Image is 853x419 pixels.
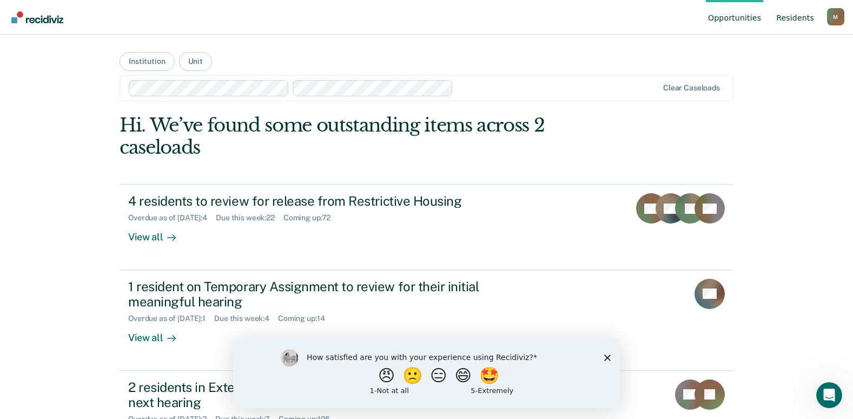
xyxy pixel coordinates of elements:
div: View all [128,323,189,344]
div: Coming up : 72 [283,213,339,222]
div: View all [128,222,189,244]
div: Due this week : 22 [216,213,283,222]
iframe: Survey by Kim from Recidiviz [233,338,620,408]
div: 4 residents to review for release from Restrictive Housing [128,193,508,209]
button: Unit [179,52,212,71]
div: Clear caseloads [663,83,720,93]
iframe: Intercom live chat [816,382,842,408]
div: Hi. We’ve found some outstanding items across 2 caseloads [120,114,611,159]
div: Overdue as of [DATE] : 4 [128,213,216,222]
button: Institution [120,52,174,71]
img: Recidiviz [11,11,63,23]
div: 2 residents in Extended Restrictive Housing to review for their next hearing [128,379,508,411]
button: Profile dropdown button [827,8,844,25]
div: Coming up : 14 [278,314,333,323]
div: M [827,8,844,25]
div: 1 resident on Temporary Assignment to review for their initial meaningful hearing [128,279,508,310]
div: Overdue as of [DATE] : 1 [128,314,214,323]
a: 1 resident on Temporary Assignment to review for their initial meaningful hearingOverdue as of [D... [120,270,733,371]
a: 4 residents to review for release from Restrictive HousingOverdue as of [DATE]:4Due this week:22C... [120,184,733,270]
div: Due this week : 4 [214,314,278,323]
